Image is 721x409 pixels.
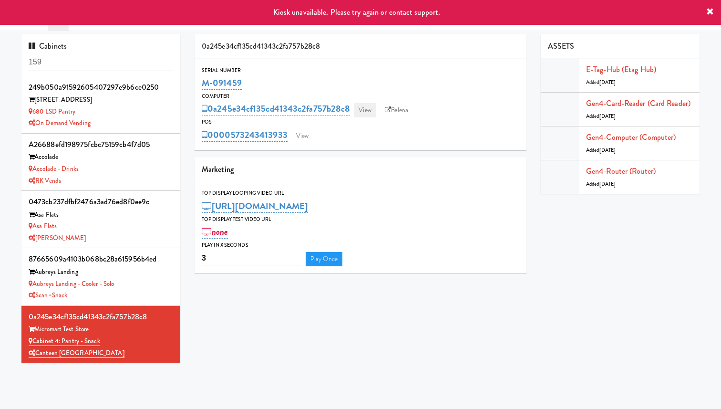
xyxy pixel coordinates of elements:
[29,233,86,242] a: [PERSON_NAME]
[21,248,180,305] li: 87665609a4103b068bc28a615956b4edAubreys Landing Aubreys Landing - Cooler - SoloScan+Snack
[586,166,656,177] a: Gen4-router (Router)
[29,195,173,209] div: 0473cb237dfbf2476a3ad76ed8f0ee9c
[21,76,180,134] li: 249b050a91592605407297e9b6ce0250[STREET_ADDRESS] 680 LSD PantryOn Demand Vending
[202,66,519,75] div: Serial Number
[586,98,690,109] a: Gen4-card-reader (Card Reader)
[29,151,173,163] div: Accolade
[586,79,616,86] span: Added
[29,336,100,346] a: Cabinet 4: Pantry - Snack
[29,176,61,185] a: RK Vends
[21,191,180,248] li: 0473cb237dfbf2476a3ad76ed8f0ee9cAsa Flats Asa Flats[PERSON_NAME]
[29,221,57,231] a: Asa Flats
[29,291,67,300] a: Scan+Snack
[21,306,180,363] li: 0a245e34cf135cd41343c2fa757b28c8Micromart Test Store Cabinet 4: Pantry - SnackCanteen [GEOGRAPHIC...
[291,129,313,143] a: View
[29,252,173,266] div: 87665609a4103b068bc28a615956b4ed
[195,34,526,59] div: 0a245e34cf135cd41343c2fa757b28c8
[380,103,413,117] a: Balena
[29,80,173,94] div: 249b050a91592605407297e9b6ce0250
[599,113,616,120] span: [DATE]
[29,107,76,116] a: 680 LSD Pantry
[599,147,616,154] span: [DATE]
[202,76,242,90] a: M-091459
[599,180,616,188] span: [DATE]
[202,199,308,213] a: [URL][DOMAIN_NAME]
[29,53,173,71] input: Search cabinets
[586,64,656,75] a: E-tag-hub (Etag Hub)
[273,7,441,18] span: Kiosk unavailable. Please try again or contact support.
[202,164,234,175] span: Marketing
[29,137,173,152] div: a26688efd198975fcbc75159cb4f7d05
[202,92,519,101] div: Computer
[306,252,342,266] a: Play Once
[202,189,519,198] div: Top Display Looping Video Url
[202,241,519,250] div: Play in X seconds
[586,147,616,154] span: Added
[29,94,173,106] div: [STREET_ADDRESS]
[29,348,124,358] a: Canteen [GEOGRAPHIC_DATA]
[29,41,67,52] span: Cabinets
[202,225,228,239] a: none
[548,41,575,52] span: ASSETS
[29,310,173,324] div: 0a245e34cf135cd41343c2fa757b28c8
[29,279,114,288] a: Aubreys Landing - Cooler - Solo
[202,117,519,127] div: POS
[29,118,91,127] a: On Demand Vending
[586,132,676,143] a: Gen4-computer (Computer)
[29,266,173,278] div: Aubreys Landing
[202,102,350,115] a: 0a245e34cf135cd41343c2fa757b28c8
[354,103,376,117] a: View
[586,113,616,120] span: Added
[202,215,519,224] div: Top Display Test Video Url
[599,79,616,86] span: [DATE]
[29,324,173,336] div: Micromart Test Store
[29,209,173,221] div: Asa Flats
[29,164,79,173] a: Accolade - Drinks
[21,134,180,191] li: a26688efd198975fcbc75159cb4f7d05Accolade Accolade - DrinksRK Vends
[586,180,616,188] span: Added
[202,128,288,142] a: 0000573243413933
